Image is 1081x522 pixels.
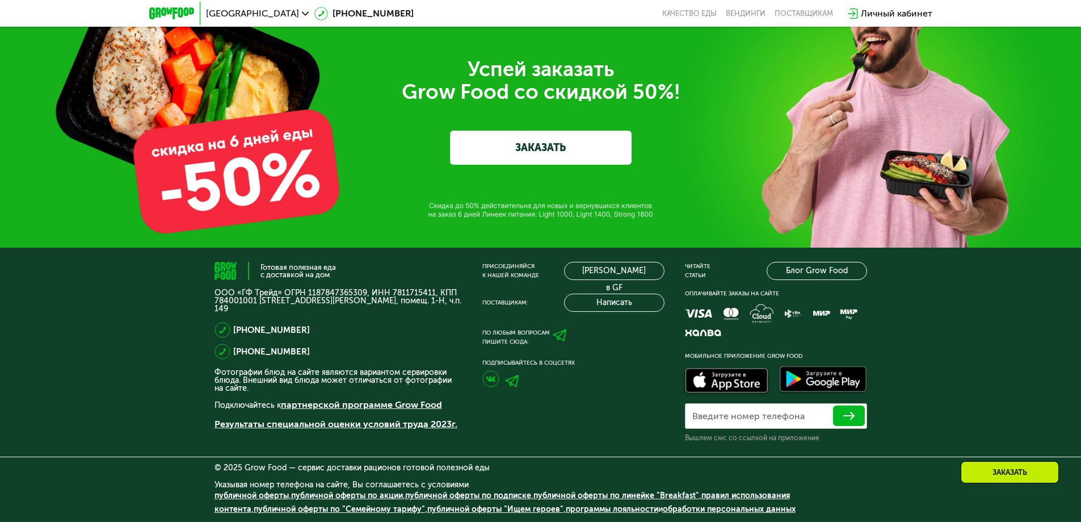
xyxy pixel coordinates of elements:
a: публичной оферты по линейке "Breakfast" [533,491,699,500]
span: , , , , , , , и [214,491,796,514]
a: [PHONE_NUMBER] [314,7,414,20]
a: публичной оферты по подписке [405,491,531,500]
div: © 2025 Grow Food — сервис доставки рационов готовой полезной еды [214,464,867,472]
p: ООО «ГФ Трейд» ОГРН 1187847365309, ИНН 7811715411, КПП 784001001 [STREET_ADDRESS][PERSON_NAME], п... [214,289,462,313]
a: Результаты специальной оценки условий труда 2023г. [214,419,457,429]
div: Подписывайтесь в соцсетях [482,358,664,368]
p: Подключайтесь к [214,398,462,412]
a: [PHONE_NUMBER] [233,345,310,358]
div: поставщикам [775,9,833,18]
div: Вышлем смс со ссылкой на приложение [685,433,867,442]
div: Успей заказать Grow Food со скидкой 50%! [223,58,859,103]
a: программы лояльности [566,504,658,514]
div: Читайте статьи [685,262,710,280]
a: ЗАКАЗАТЬ [450,131,632,165]
div: Оплачивайте заказы на сайте [685,289,867,298]
a: Блог Grow Food [767,262,867,280]
a: партнерской программе Grow Food [281,399,442,410]
a: Вендинги [726,9,765,18]
img: Доступно в Google Play [777,364,870,397]
a: публичной оферты по "Семейному тарифу" [254,504,425,514]
div: Заказать [961,461,1059,483]
a: публичной оферты по акции [291,491,403,500]
p: Фотографии блюд на сайте являются вариантом сервировки блюда. Внешний вид блюда может отличаться ... [214,369,462,392]
a: публичной оферты "Ищем героев" [427,504,563,514]
div: Указывая номер телефона на сайте, Вы соглашаетесь с условиями [214,481,867,522]
label: Введите номер телефона [692,413,805,419]
a: [PERSON_NAME] в GF [564,262,664,280]
div: Готовая полезная еда с доставкой на дом [260,264,336,278]
a: обработки персональных данных [663,504,796,514]
a: публичной оферты [214,491,289,500]
div: Поставщикам: [482,298,528,307]
div: Присоединяйся к нашей команде [482,262,539,280]
div: По любым вопросам пишите сюда: [482,328,550,346]
a: Качество еды [662,9,717,18]
span: [GEOGRAPHIC_DATA] [206,9,299,18]
button: Написать [564,294,664,312]
div: Мобильное приложение Grow Food [685,352,867,361]
a: [PHONE_NUMBER] [233,323,310,337]
div: Личный кабинет [861,7,932,20]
